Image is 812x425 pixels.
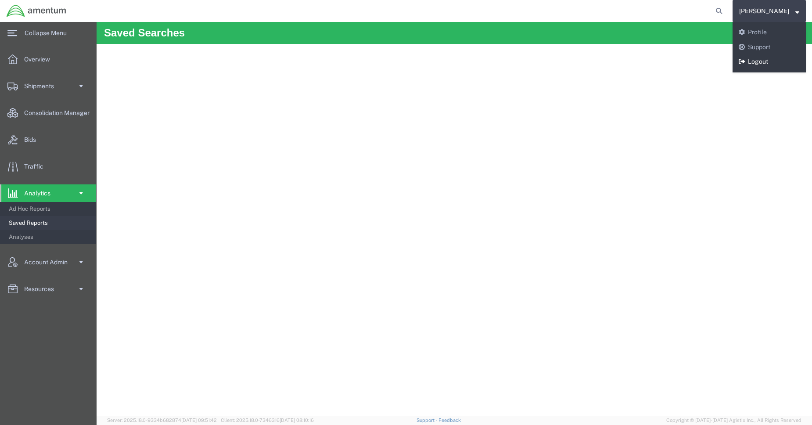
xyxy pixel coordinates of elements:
[24,184,57,202] span: Analytics
[733,40,806,55] a: Support
[438,418,461,423] a: Feedback
[24,104,96,122] span: Consolidation Manager
[739,6,789,16] span: Jason Champagne
[25,24,73,42] span: Collapse Menu
[0,50,96,68] a: Overview
[9,228,90,246] span: Analyses
[24,158,50,175] span: Traffic
[24,131,42,148] span: Bids
[0,131,96,148] a: Bids
[97,22,812,416] iframe: FS Legacy Container
[9,214,90,232] span: Saved Reports
[24,50,56,68] span: Overview
[666,417,801,424] span: Copyright © [DATE]-[DATE] Agistix Inc., All Rights Reserved
[24,77,60,95] span: Shipments
[107,418,217,423] span: Server: 2025.18.0-9334b682874
[417,418,438,423] a: Support
[0,280,96,298] a: Resources
[9,200,90,218] span: Ad Hoc Reports
[6,4,67,18] img: logo
[733,54,806,69] a: Logout
[0,184,96,202] a: Analytics
[24,280,60,298] span: Resources
[181,418,217,423] span: [DATE] 09:51:42
[739,6,800,16] button: [PERSON_NAME]
[0,253,96,271] a: Account Admin
[0,77,96,95] a: Shipments
[24,253,74,271] span: Account Admin
[733,25,806,40] a: Profile
[0,158,96,175] a: Traffic
[0,104,96,122] a: Consolidation Manager
[280,418,314,423] span: [DATE] 08:10:16
[221,418,314,423] span: Client: 2025.18.0-7346316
